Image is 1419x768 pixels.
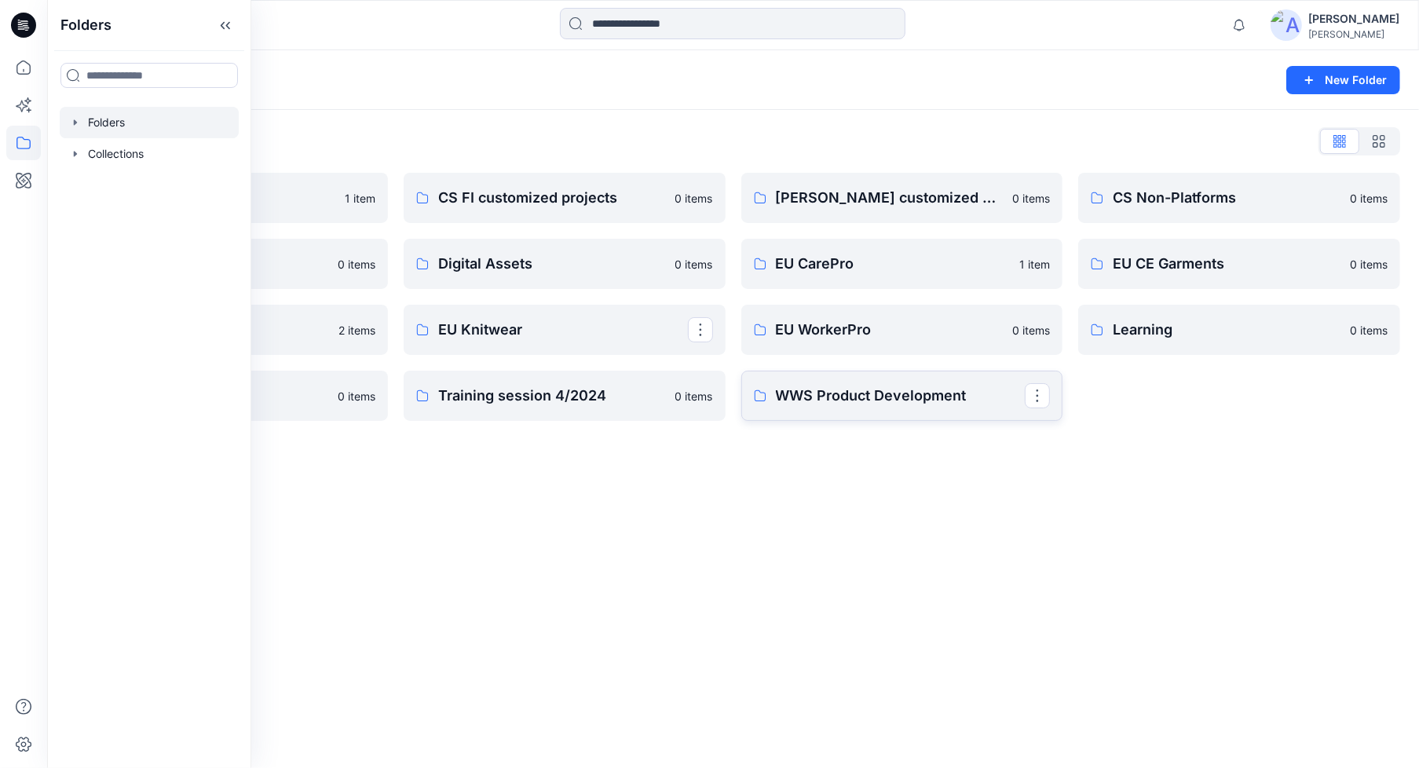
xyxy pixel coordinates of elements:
[338,256,375,272] p: 0 items
[1308,28,1399,40] div: [PERSON_NAME]
[1078,305,1400,355] a: Learning0 items
[1012,190,1050,207] p: 0 items
[776,319,1004,341] p: EU WorkerPro
[1019,256,1050,272] p: 1 item
[675,256,713,272] p: 0 items
[404,239,726,289] a: Digital Assets0 items
[675,190,713,207] p: 0 items
[438,385,666,407] p: Training session 4/2024
[438,187,666,209] p: CS FI customized projects
[438,319,688,341] p: EU Knitwear
[404,305,726,355] a: EU Knitwear
[345,190,375,207] p: 1 item
[1350,322,1388,338] p: 0 items
[741,173,1063,223] a: [PERSON_NAME] customized projects0 items
[741,371,1063,421] a: WWS Product Development
[1113,187,1340,209] p: CS Non-Platforms
[1113,253,1340,275] p: EU CE Garments
[438,253,666,275] p: Digital Assets
[338,388,375,404] p: 0 items
[404,371,726,421] a: Training session 4/20240 items
[675,388,713,404] p: 0 items
[1078,173,1400,223] a: CS Non-Platforms0 items
[1308,9,1399,28] div: [PERSON_NAME]
[1078,239,1400,289] a: EU CE Garments0 items
[1350,256,1388,272] p: 0 items
[1350,190,1388,207] p: 0 items
[741,239,1063,289] a: EU CarePro1 item
[404,173,726,223] a: CS FI customized projects0 items
[776,187,1004,209] p: [PERSON_NAME] customized projects
[1286,66,1400,94] button: New Folder
[1113,319,1340,341] p: Learning
[776,385,1026,407] p: WWS Product Development
[1012,322,1050,338] p: 0 items
[1271,9,1302,41] img: avatar
[776,253,1011,275] p: EU CarePro
[338,322,375,338] p: 2 items
[741,305,1063,355] a: EU WorkerPro0 items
